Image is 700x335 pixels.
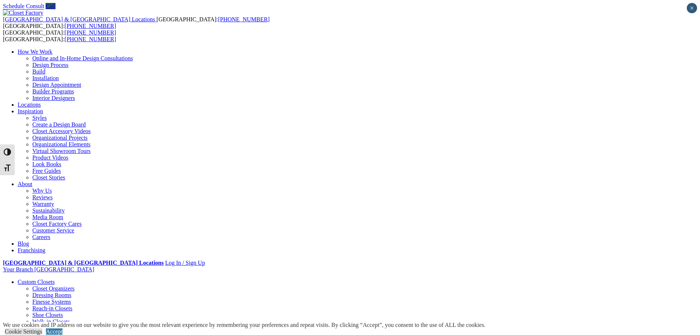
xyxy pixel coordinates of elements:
a: Accept [46,328,62,335]
button: Close [687,3,697,13]
a: [PHONE_NUMBER] [65,23,116,29]
a: Styles [32,115,47,121]
span: Your Branch [3,266,33,272]
a: Schedule Consult [3,3,44,9]
a: Product Videos [32,154,68,161]
a: Look Books [32,161,61,167]
a: Blog [18,240,29,247]
a: Closet Accessory Videos [32,128,91,134]
a: About [18,181,32,187]
a: [GEOGRAPHIC_DATA] & [GEOGRAPHIC_DATA] Locations [3,260,164,266]
a: Dressing Rooms [32,292,71,298]
a: Virtual Showroom Tours [32,148,91,154]
a: Online and In-Home Design Consultations [32,55,133,61]
a: Closet Stories [32,174,65,181]
a: Media Room [32,214,63,220]
a: [GEOGRAPHIC_DATA] & [GEOGRAPHIC_DATA] Locations [3,16,157,22]
a: [PHONE_NUMBER] [65,36,116,42]
a: Finesse Systems [32,299,71,305]
a: Warranty [32,201,54,207]
a: Cookie Settings [5,328,42,335]
a: Call [46,3,55,9]
a: Customer Service [32,227,74,234]
a: Builder Programs [32,88,74,95]
a: Log In / Sign Up [165,260,205,266]
a: Why Us [32,188,52,194]
a: Custom Closets [18,279,55,285]
span: [GEOGRAPHIC_DATA]: [GEOGRAPHIC_DATA]: [3,29,116,42]
img: Closet Factory [3,10,43,16]
a: Sustainability [32,207,65,214]
a: Build [32,68,46,75]
a: Closet Factory Cares [32,221,82,227]
a: Design Process [32,62,68,68]
a: Create a Design Board [32,121,86,128]
a: Locations [18,101,41,108]
span: [GEOGRAPHIC_DATA] [34,266,94,272]
a: Your Branch [GEOGRAPHIC_DATA] [3,266,94,272]
a: Shoe Closets [32,312,63,318]
a: [PHONE_NUMBER] [218,16,269,22]
a: [PHONE_NUMBER] [65,29,116,36]
a: Reviews [32,194,53,200]
a: Design Appointment [32,82,81,88]
a: Walk-in Closets [32,318,70,325]
a: Reach-in Closets [32,305,72,311]
a: Careers [32,234,50,240]
a: Installation [32,75,59,81]
span: [GEOGRAPHIC_DATA] & [GEOGRAPHIC_DATA] Locations [3,16,155,22]
a: Closet Organizers [32,285,75,292]
a: Franchising [18,247,46,253]
a: Organizational Elements [32,141,90,147]
a: How We Work [18,49,53,55]
a: Inspiration [18,108,43,114]
a: Interior Designers [32,95,75,101]
a: Organizational Projects [32,135,87,141]
div: We use cookies and IP address on our website to give you the most relevant experience by remember... [3,322,485,328]
span: [GEOGRAPHIC_DATA]: [GEOGRAPHIC_DATA]: [3,16,270,29]
a: Free Guides [32,168,61,174]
